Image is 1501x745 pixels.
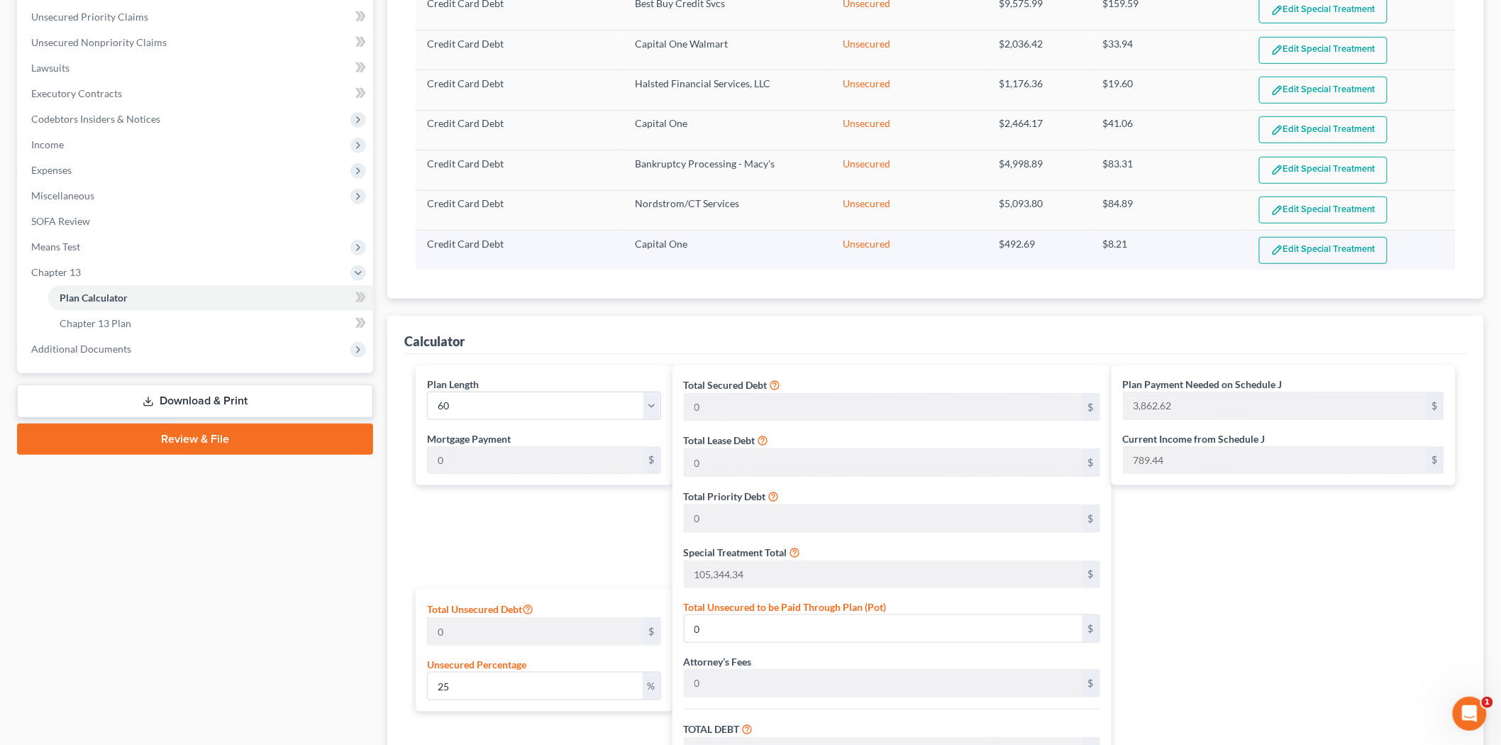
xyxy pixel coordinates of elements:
[1124,392,1427,419] input: 0.00
[1482,697,1493,708] span: 1
[831,231,987,270] td: Unsecured
[831,190,987,230] td: Unsecured
[624,70,831,110] td: Halsted Financial Services, LLC
[427,657,526,672] label: Unsecured Percentage
[1259,237,1388,264] button: Edit Special Treatment
[428,618,643,645] input: 0.00
[685,615,1082,642] input: 0.00
[416,70,624,110] td: Credit Card Debt
[1082,505,1100,532] div: $
[1082,561,1100,588] div: $
[20,30,373,55] a: Unsecured Nonpriority Claims
[987,190,1092,230] td: $5,093.80
[643,673,660,700] div: %
[987,231,1092,270] td: $492.69
[20,209,373,234] a: SOFA Review
[684,377,768,392] label: Total Secured Debt
[1259,116,1388,143] button: Edit Special Treatment
[1427,392,1444,419] div: $
[20,81,373,106] a: Executory Contracts
[1092,70,1248,110] td: $19.60
[416,110,624,150] td: Credit Card Debt
[20,55,373,81] a: Lawsuits
[1271,44,1283,56] img: edit-pencil-c1479a1de80d8dea1e2430c2f745a3c6a07e9d7aa2eeffe225670001d78357a8.svg
[685,505,1082,532] input: 0.00
[427,431,511,446] label: Mortgage Payment
[416,231,624,270] td: Credit Card Debt
[987,110,1092,150] td: $2,464.17
[685,561,1082,588] input: 0.00
[416,150,624,190] td: Credit Card Debt
[31,343,131,355] span: Additional Documents
[428,447,643,474] input: 0.00
[1082,394,1100,421] div: $
[1092,30,1248,70] td: $33.94
[1082,615,1100,642] div: $
[1124,447,1427,474] input: 0.00
[1259,197,1388,223] button: Edit Special Treatment
[1427,447,1444,474] div: $
[624,110,831,150] td: Capital One
[20,4,373,30] a: Unsecured Priority Claims
[831,110,987,150] td: Unsecured
[60,292,128,304] span: Plan Calculator
[831,150,987,190] td: Unsecured
[624,190,831,230] td: Nordstrom/CT Services
[1092,190,1248,230] td: $84.89
[1271,124,1283,136] img: edit-pencil-c1479a1de80d8dea1e2430c2f745a3c6a07e9d7aa2eeffe225670001d78357a8.svg
[1271,4,1283,16] img: edit-pencil-c1479a1de80d8dea1e2430c2f745a3c6a07e9d7aa2eeffe225670001d78357a8.svg
[684,489,766,504] label: Total Priority Debt
[684,654,752,669] label: Attorney’s Fees
[31,241,80,253] span: Means Test
[1271,204,1283,216] img: edit-pencil-c1479a1de80d8dea1e2430c2f745a3c6a07e9d7aa2eeffe225670001d78357a8.svg
[48,285,373,311] a: Plan Calculator
[31,138,64,150] span: Income
[48,311,373,336] a: Chapter 13 Plan
[31,164,72,176] span: Expenses
[987,30,1092,70] td: $2,036.42
[685,449,1082,476] input: 0.00
[31,215,90,227] span: SOFA Review
[1123,431,1265,446] label: Current Income from Schedule J
[428,673,643,700] input: 0.00
[684,545,787,560] label: Special Treatment Total
[31,189,94,202] span: Miscellaneous
[624,150,831,190] td: Bankruptcy Processing - Macy's
[987,150,1092,190] td: $4,998.89
[1123,377,1283,392] label: Plan Payment Needed on Schedule J
[416,30,624,70] td: Credit Card Debt
[831,30,987,70] td: Unsecured
[31,266,81,278] span: Chapter 13
[1271,84,1283,96] img: edit-pencil-c1479a1de80d8dea1e2430c2f745a3c6a07e9d7aa2eeffe225670001d78357a8.svg
[1259,77,1388,104] button: Edit Special Treatment
[17,385,373,418] a: Download & Print
[1259,157,1388,184] button: Edit Special Treatment
[1082,449,1100,476] div: $
[31,62,70,74] span: Lawsuits
[643,618,660,645] div: $
[1092,110,1248,150] td: $41.06
[31,113,160,125] span: Codebtors Insiders & Notices
[60,317,131,329] span: Chapter 13 Plan
[831,70,987,110] td: Unsecured
[1271,244,1283,256] img: edit-pencil-c1479a1de80d8dea1e2430c2f745a3c6a07e9d7aa2eeffe225670001d78357a8.svg
[31,36,167,48] span: Unsecured Nonpriority Claims
[987,70,1092,110] td: $1,176.36
[31,11,148,23] span: Unsecured Priority Claims
[427,377,479,392] label: Plan Length
[1259,37,1388,64] button: Edit Special Treatment
[17,424,373,455] a: Review & File
[427,600,533,617] label: Total Unsecured Debt
[1092,150,1248,190] td: $83.31
[1453,697,1487,731] iframe: Intercom live chat
[643,447,660,474] div: $
[685,394,1082,421] input: 0.00
[31,87,122,99] span: Executory Contracts
[624,30,831,70] td: Capital One Walmart
[685,670,1082,697] input: 0.00
[684,433,755,448] label: Total Lease Debt
[404,333,465,350] div: Calculator
[416,190,624,230] td: Credit Card Debt
[1092,231,1248,270] td: $8.21
[1082,670,1100,697] div: $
